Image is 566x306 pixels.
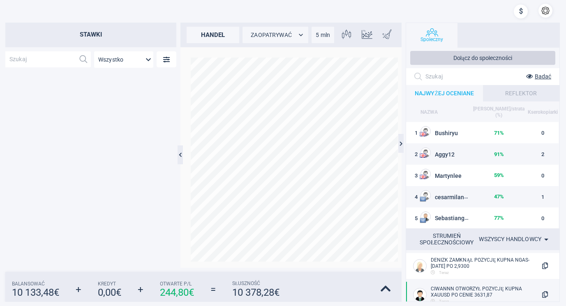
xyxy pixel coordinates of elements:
[420,175,426,179] img: Flaga Wielkiej Brytanii
[500,215,504,221] font: %
[274,287,280,298] font: €
[406,186,559,207] tr: 4Flaga UEcesarmilan42047%1
[116,287,121,298] font: €
[479,236,541,242] font: Wszyscy handlowcy
[76,284,81,295] font: +
[435,173,462,179] font: Martynlee
[98,287,116,298] font: 0,00
[435,151,455,158] font: Aggy12
[420,153,426,158] img: Flaga Wielkiej Brytanii
[435,193,474,200] font: cesarmilan420
[431,286,522,298] font: ciwannn otworzył pozycję kupna XAUUSD po cenie 3631,87
[494,193,500,200] font: 47
[505,90,537,97] font: REFLEKTOR
[535,73,551,80] font: Badać
[415,194,418,200] font: 4
[243,27,308,43] div: ZAOPATRYWAĆ
[520,70,551,83] button: Badać
[12,287,54,298] font: 10 133,48
[251,32,292,38] font: ZAOPATRYWAĆ
[415,90,474,97] font: NAJWYŻEJ OCENIANE
[420,109,438,115] font: NAZWA
[5,76,176,267] div: siatka
[420,132,426,136] img: Flaga USA
[420,232,474,246] font: STRUMIEŃ SPOŁECZNOŚCIOWY
[528,109,558,115] font: Kserokopiarki
[98,281,116,287] font: Kredyt
[54,287,59,298] font: €
[420,37,443,42] font: Społeczny
[431,257,529,269] font: Denizk ZAMKNĄŁ POZYCJĘ KUPNA NGAS-[DATE] PO 2,9300
[473,106,524,118] font: [PERSON_NAME]/strata (%)
[500,193,504,200] font: %
[312,27,334,43] div: 5 mln
[189,287,194,298] font: €
[494,172,500,178] font: 59
[494,151,500,157] font: 91
[541,151,544,157] font: 2
[210,284,216,295] font: =
[232,281,260,286] font: Słuszność
[406,207,559,229] tr: 5Flaga UESebastiang5577%0
[406,122,559,143] tr: 1Flaga USABushiryu71%0
[80,31,102,38] font: Stawki
[316,32,330,38] font: 5 mln
[12,281,45,287] font: Balansować
[500,172,504,178] font: %
[138,284,143,295] font: +
[415,215,418,221] font: 5
[435,214,471,222] font: Sebastiang55
[406,143,559,165] tr: 2Flaga Wielkiej BrytaniiAggy1291%2
[160,287,189,298] font: 244,80
[435,130,458,136] font: Bushiryu
[415,151,418,157] font: 2
[439,299,449,304] font: Teraz
[5,51,75,67] input: Szukaj
[232,287,274,298] font: 10 378,28
[500,151,504,157] font: %
[479,233,551,246] div: Wszyscy handlowcy
[494,130,500,136] font: 71
[98,56,123,63] font: Wszystko
[415,173,418,179] font: 3
[415,130,418,136] font: 1
[541,215,544,221] font: 0
[439,270,449,275] font: Teraz
[541,194,544,200] font: 1
[160,281,192,287] font: Otwarte P/L
[420,196,426,202] img: Flaga UE
[201,31,225,39] font: handel
[406,23,457,48] button: Społeczny
[541,173,544,179] font: 0
[425,70,497,83] input: Szukaj
[410,51,555,65] button: Dołącz do społeczności
[453,55,513,61] font: Dołącz do społeczności
[6,4,51,49] img: sirix
[541,130,544,136] font: 0
[494,215,500,221] font: 77
[500,130,504,136] font: %
[420,217,426,224] img: Flaga UE
[406,165,559,186] tr: 3Flaga Wielkiej BrytaniiMartynlee59%0
[94,51,153,68] div: Wszystko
